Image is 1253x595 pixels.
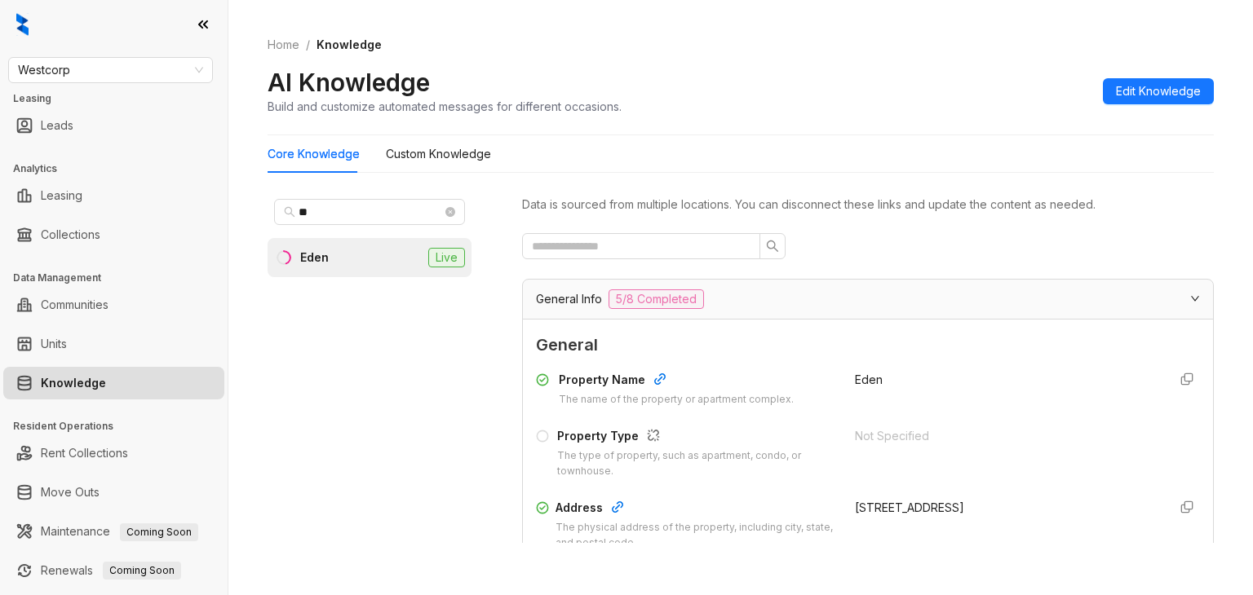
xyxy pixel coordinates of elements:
h3: Leasing [13,91,228,106]
span: Live [428,248,465,267]
li: Knowledge [3,367,224,399]
span: expanded [1190,293,1200,303]
li: Leasing [3,179,224,212]
li: Units [3,328,224,360]
span: close-circle [445,207,455,217]
a: Leasing [41,179,82,212]
span: search [766,240,779,253]
span: Coming Soon [120,523,198,541]
div: Property Name [559,371,794,392]
span: Westcorp [18,58,203,82]
h3: Resident Operations [13,419,228,434]
div: General Info5/8 Completed [523,280,1213,319]
li: Renewals [3,554,224,587]
button: Edit Knowledge [1103,78,1214,104]
div: Not Specified [855,427,1154,445]
div: Eden [300,249,329,267]
a: RenewalsComing Soon [41,554,181,587]
div: The physical address of the property, including city, state, and postal code. [556,520,835,551]
a: Move Outs [41,476,100,509]
li: / [306,36,310,54]
img: logo [16,13,29,36]
li: Collections [3,218,224,251]
span: Edit Knowledge [1116,82,1201,100]
div: Property Type [557,427,835,448]
span: Eden [855,372,883,386]
a: Leads [41,109,73,142]
li: Rent Collections [3,437,224,469]
li: Maintenance [3,515,224,548]
a: Knowledge [41,367,106,399]
h3: Data Management [13,271,228,285]
div: The type of property, such as apartment, condo, or townhouse. [557,448,835,479]
div: Custom Knowledge [386,145,491,163]
span: Knowledge [317,37,382,51]
span: General [536,333,1200,358]
div: The name of the property or apartment complex. [559,392,794,408]
a: Communities [41,289,108,321]
h2: AI Knowledge [268,67,430,98]
a: Collections [41,218,100,251]
li: Leads [3,109,224,142]
li: Move Outs [3,476,224,509]
div: Data is sourced from multiple locations. You can disconnect these links and update the content as... [522,196,1214,214]
span: General Info [536,290,602,308]
li: Communities [3,289,224,321]
a: Home [264,36,303,54]
a: Rent Collections [41,437,128,469]
span: 5/8 Completed [609,289,704,309]
div: Core Knowledge [268,145,360,163]
a: Units [41,328,67,360]
span: Coming Soon [103,562,181,580]
div: [STREET_ADDRESS] [855,499,1154,517]
span: search [284,206,295,218]
h3: Analytics [13,161,228,176]
div: Build and customize automated messages for different occasions. [268,98,622,115]
div: Address [556,499,835,520]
